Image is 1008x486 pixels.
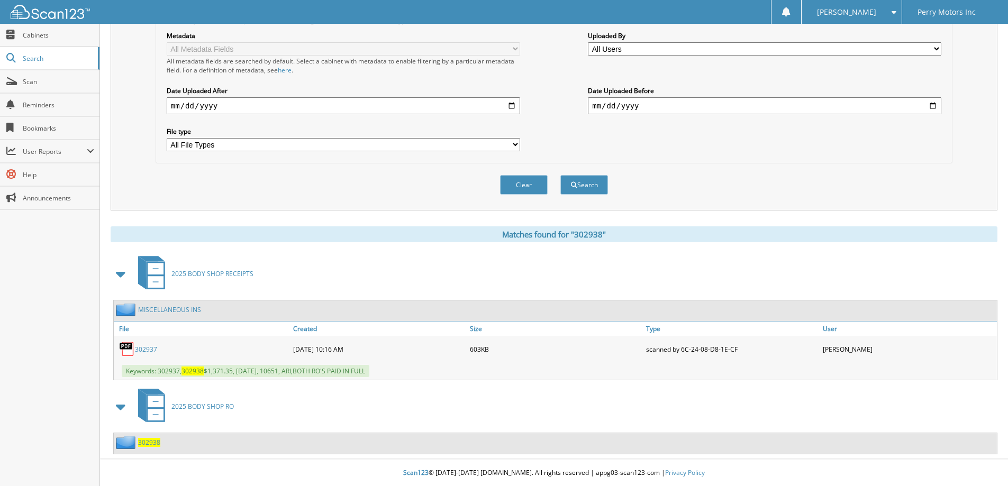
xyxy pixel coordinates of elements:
[23,147,87,156] span: User Reports
[23,54,93,63] span: Search
[181,366,204,375] span: 302938
[167,127,520,136] label: File type
[100,460,1008,486] div: © [DATE]-[DATE] [DOMAIN_NAME]. All rights reserved | appg03-scan123-com |
[467,338,644,360] div: 603KB
[132,253,253,295] a: 2025 BODY SHOP RECEIPTS
[138,438,160,447] a: 302938
[23,77,94,86] span: Scan
[588,86,941,95] label: Date Uploaded Before
[588,31,941,40] label: Uploaded By
[116,303,138,316] img: folder2.png
[167,86,520,95] label: Date Uploaded After
[11,5,90,19] img: scan123-logo-white.svg
[167,97,520,114] input: start
[918,9,976,15] span: Perry Motors Inc
[167,57,520,75] div: All metadata fields are searched by default. Select a cabinet with metadata to enable filtering b...
[500,175,548,195] button: Clear
[138,305,201,314] a: MISCELLANEOUS INS
[119,341,135,357] img: PDF.png
[665,468,705,477] a: Privacy Policy
[467,322,644,336] a: Size
[820,322,997,336] a: User
[135,345,157,354] a: 302937
[23,31,94,40] span: Cabinets
[23,100,94,109] span: Reminders
[955,435,1008,486] iframe: Chat Widget
[290,338,467,360] div: [DATE] 10:16 AM
[643,322,820,336] a: Type
[171,402,234,411] span: 2025 BODY SHOP RO
[23,124,94,133] span: Bookmarks
[820,338,997,360] div: [PERSON_NAME]
[817,9,876,15] span: [PERSON_NAME]
[290,322,467,336] a: Created
[588,97,941,114] input: end
[403,468,429,477] span: Scan123
[23,194,94,203] span: Announcements
[278,66,292,75] a: here
[114,322,290,336] a: File
[560,175,608,195] button: Search
[171,269,253,278] span: 2025 BODY SHOP RECEIPTS
[122,365,369,377] span: Keywords: 302937, $1,371.35, [DATE], 10651, ARI,BOTH RO'S PAID IN FULL
[116,436,138,449] img: folder2.png
[643,338,820,360] div: scanned by 6C-24-08-D8-1E-CF
[23,170,94,179] span: Help
[132,386,234,427] a: 2025 BODY SHOP RO
[111,226,997,242] div: Matches found for "302938"
[167,31,520,40] label: Metadata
